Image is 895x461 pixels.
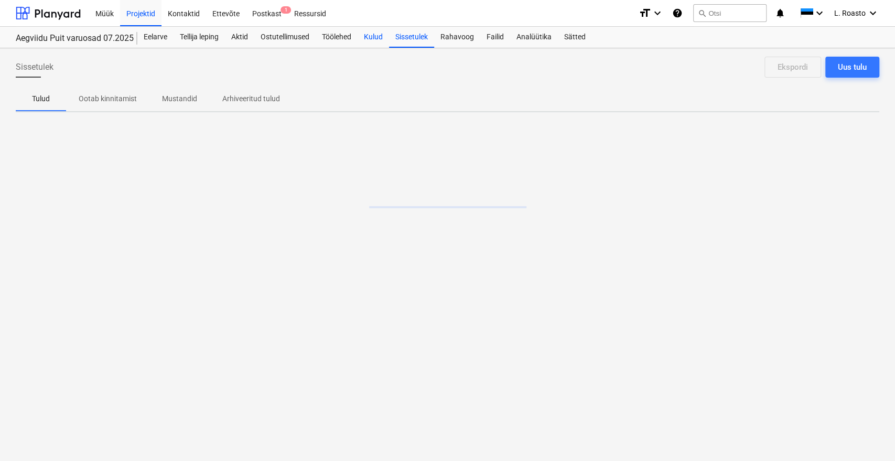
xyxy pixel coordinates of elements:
button: Uus tulu [825,57,879,78]
span: L. Roasto [834,9,866,17]
i: Abikeskus [672,7,683,19]
a: Aktid [225,27,254,48]
p: Ootab kinnitamist [79,93,137,104]
a: Sissetulek [389,27,434,48]
i: notifications [775,7,785,19]
p: Arhiveeritud tulud [222,93,280,104]
a: Tellija leping [174,27,225,48]
a: Töölehed [316,27,358,48]
button: Otsi [693,4,767,22]
span: 1 [281,6,291,14]
a: Failid [480,27,510,48]
div: Uus tulu [838,60,867,74]
i: keyboard_arrow_down [813,7,826,19]
span: Sissetulek [16,61,53,73]
a: Rahavoog [434,27,480,48]
i: keyboard_arrow_down [651,7,664,19]
i: keyboard_arrow_down [867,7,879,19]
p: Mustandid [162,93,197,104]
div: Aegviidu Puit varuosad 07.2025 [16,33,125,44]
a: Eelarve [137,27,174,48]
a: Analüütika [510,27,558,48]
p: Tulud [28,93,53,104]
span: search [698,9,706,17]
i: format_size [639,7,651,19]
a: Ostutellimused [254,27,316,48]
a: Kulud [358,27,389,48]
a: Sätted [558,27,592,48]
